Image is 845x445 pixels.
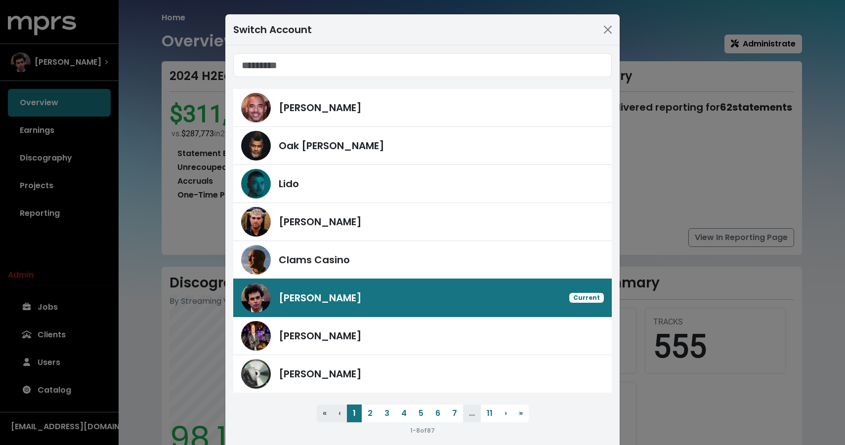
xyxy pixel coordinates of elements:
span: » [519,407,523,419]
div: Switch Account [233,22,312,37]
a: Oak FelderOak [PERSON_NAME] [233,127,612,165]
button: 6 [429,405,446,422]
a: LidoLido [233,165,612,203]
img: James Ford [241,283,271,313]
button: 11 [481,405,499,422]
span: [PERSON_NAME] [279,290,362,305]
img: Clams Casino [241,245,271,275]
span: [PERSON_NAME] [279,100,362,115]
a: James Ford[PERSON_NAME]Current [233,279,612,317]
button: 4 [395,405,413,422]
input: Search accounts [233,53,612,77]
button: 2 [362,405,379,422]
span: [PERSON_NAME] [279,214,362,229]
a: Ike Beatz[PERSON_NAME] [233,355,612,393]
button: 5 [413,405,429,422]
span: Oak [PERSON_NAME] [279,138,384,153]
span: Current [569,293,604,303]
button: 7 [446,405,463,422]
img: Oak Felder [241,131,271,161]
span: [PERSON_NAME] [279,328,362,343]
a: Fred Gibson[PERSON_NAME] [233,203,612,241]
img: Lido [241,169,271,199]
small: 1 - 8 of 87 [410,426,435,435]
a: Harvey Mason Jr[PERSON_NAME] [233,89,612,127]
span: [PERSON_NAME] [279,366,362,381]
button: Close [600,22,616,38]
img: Fred Gibson [241,207,271,237]
span: Clams Casino [279,252,350,267]
img: Andrew Dawson [241,321,271,351]
span: Lido [279,176,299,191]
img: Harvey Mason Jr [241,93,271,122]
a: Andrew Dawson[PERSON_NAME] [233,317,612,355]
img: Ike Beatz [241,359,271,389]
button: 3 [379,405,395,422]
a: Clams CasinoClams Casino [233,241,612,279]
span: › [505,407,507,419]
button: 1 [347,405,362,422]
